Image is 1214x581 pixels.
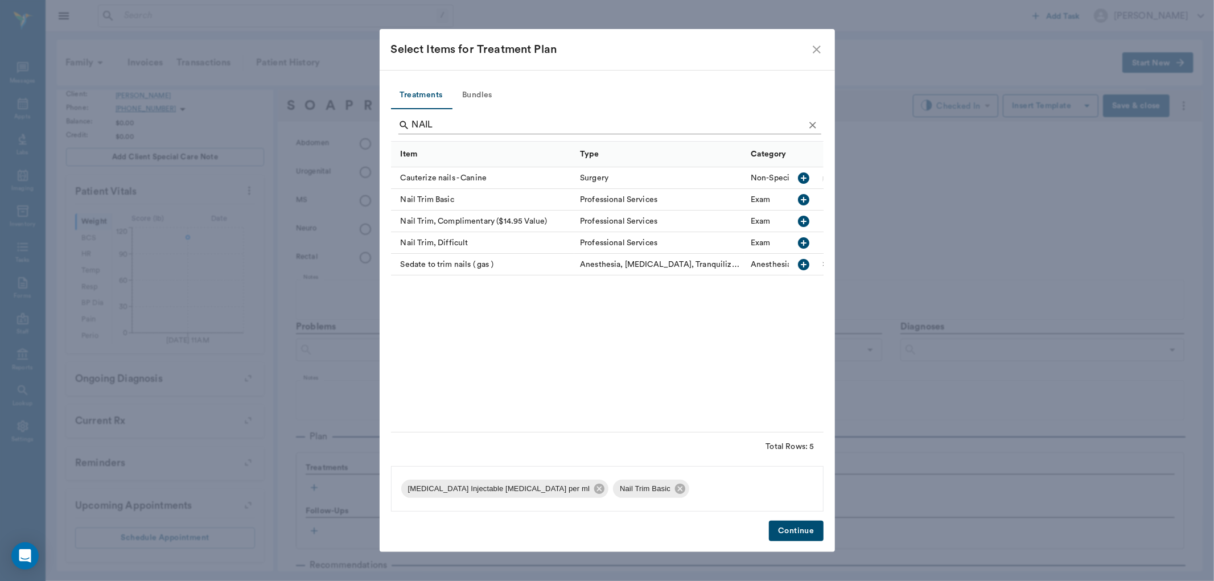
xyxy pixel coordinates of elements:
div: Non-Specialist Surgery [751,172,835,184]
div: Anesthesia, Sedatives, Tranquilizers [751,259,910,270]
div: Nail Trim Basic [391,189,575,211]
button: Bundles [452,82,503,109]
div: Search [398,116,821,137]
div: Nail Trim, Difficult [391,232,575,254]
button: Clear [804,117,821,134]
div: Anesthesia, Sedatives, Tranquilizers [580,259,739,270]
span: Nail Trim Basic [613,483,677,495]
div: Sedate to trim nails ( gas ) [391,254,575,275]
div: Cauterize nails - Canine [391,167,575,189]
button: Treatments [391,82,452,109]
button: Continue [769,521,823,542]
div: Item [401,138,418,170]
div: Professional Services [580,216,657,227]
div: Nail Trim Basic [613,480,689,498]
div: [MEDICAL_DATA] Injectable [MEDICAL_DATA] per ml [401,480,609,498]
div: Type [580,138,599,170]
div: Category [751,138,786,170]
div: Category [745,142,916,167]
span: [MEDICAL_DATA] Injectable [MEDICAL_DATA] per ml [401,483,597,495]
div: Exam [751,194,771,205]
div: Professional Services [580,194,657,205]
input: Find a treatment [412,116,804,134]
div: Open Intercom Messenger [11,542,39,570]
div: Item [391,142,575,167]
div: Surgery [580,172,608,184]
div: Exam [751,237,771,249]
div: Exam [751,216,771,227]
button: close [810,43,824,56]
div: Type [574,142,745,167]
div: Professional Services [580,237,657,249]
div: Select Items for Treatment Plan [391,40,810,59]
div: Nail Trim, Complimentary ($14.95 Value) [391,211,575,232]
div: Total Rows: 5 [766,441,814,452]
